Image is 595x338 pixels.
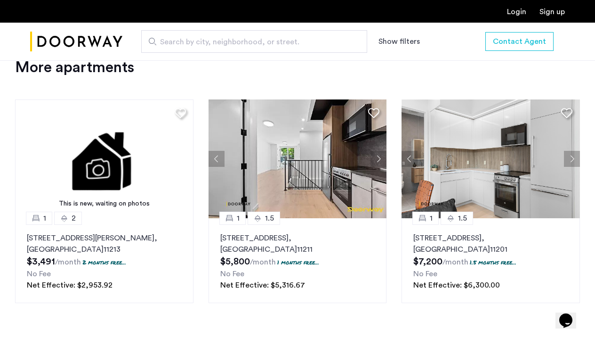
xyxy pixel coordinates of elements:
[485,32,554,51] button: button
[209,151,225,167] button: Previous apartment
[458,213,467,224] span: 1.5
[141,30,367,53] input: Apartment Search
[413,281,500,289] span: Net Effective: $6,300.00
[43,213,46,224] span: 1
[413,257,442,266] span: $7,200
[30,24,122,59] a: Cazamio Logo
[15,218,193,303] a: 12[STREET_ADDRESS][PERSON_NAME], [GEOGRAPHIC_DATA]112132 months free...No FeeNet Effective: $2,95...
[27,257,55,266] span: $3,491
[539,8,565,16] a: Registration
[413,270,437,278] span: No Fee
[265,213,274,224] span: 1.5
[220,281,305,289] span: Net Effective: $5,316.67
[220,257,250,266] span: $5,800
[470,258,516,266] p: 1.5 months free...
[370,151,386,167] button: Next apartment
[220,270,244,278] span: No Fee
[209,218,387,303] a: 11.5[STREET_ADDRESS], [GEOGRAPHIC_DATA]112111 months free...No FeeNet Effective: $5,316.67
[555,300,586,329] iframe: chat widget
[402,218,580,303] a: 11.5[STREET_ADDRESS], [GEOGRAPHIC_DATA]112011.5 months free...No FeeNet Effective: $6,300.00
[564,151,580,167] button: Next apartment
[27,281,113,289] span: Net Effective: $2,953.92
[15,99,193,218] a: This is new, waiting on photos
[82,258,126,266] p: 2 months free...
[27,270,51,278] span: No Fee
[15,99,193,218] img: 1.gif
[72,213,76,224] span: 2
[402,151,418,167] button: Previous apartment
[20,199,189,209] div: This is new, waiting on photos
[55,258,81,266] sub: /month
[378,36,420,47] button: Show or hide filters
[250,258,276,266] sub: /month
[493,36,546,47] span: Contact Agent
[442,258,468,266] sub: /month
[220,232,375,255] p: [STREET_ADDRESS] 11211
[237,213,240,224] span: 1
[209,99,387,218] img: 2013_638537136418106232.png
[27,232,182,255] p: [STREET_ADDRESS][PERSON_NAME] 11213
[413,232,568,255] p: [STREET_ADDRESS] 11201
[277,258,319,266] p: 1 months free...
[430,213,433,224] span: 1
[402,99,580,218] img: 2013_638467684608046383.jpeg
[15,58,580,77] div: More apartments
[30,24,122,59] img: logo
[507,8,526,16] a: Login
[160,36,341,48] span: Search by city, neighborhood, or street.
